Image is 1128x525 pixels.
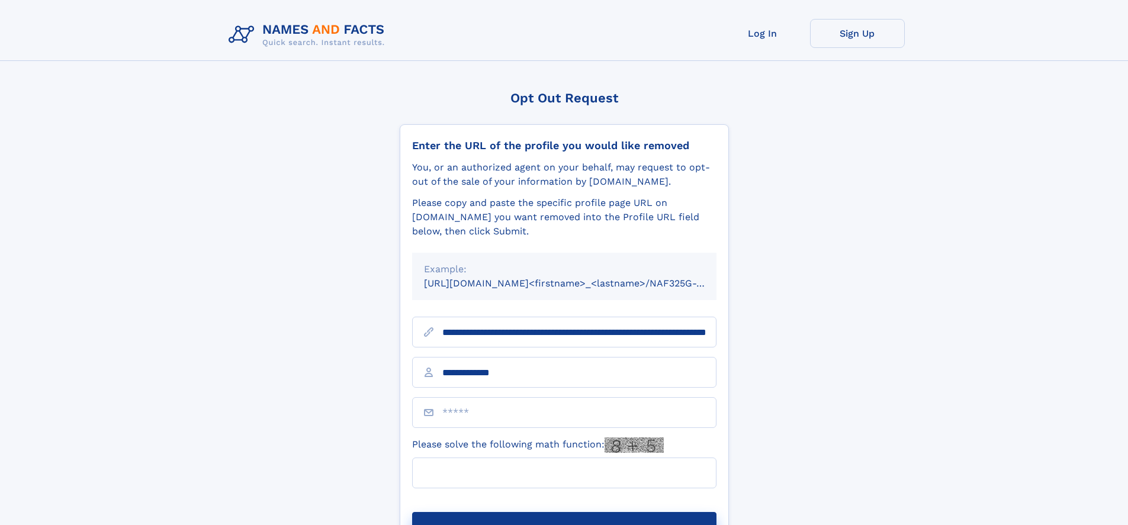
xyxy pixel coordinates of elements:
label: Please solve the following math function: [412,437,664,453]
small: [URL][DOMAIN_NAME]<firstname>_<lastname>/NAF325G-xxxxxxxx [424,278,739,289]
a: Log In [715,19,810,48]
div: Opt Out Request [400,91,729,105]
a: Sign Up [810,19,905,48]
div: You, or an authorized agent on your behalf, may request to opt-out of the sale of your informatio... [412,160,716,189]
div: Example: [424,262,705,276]
img: Logo Names and Facts [224,19,394,51]
div: Please copy and paste the specific profile page URL on [DOMAIN_NAME] you want removed into the Pr... [412,196,716,239]
div: Enter the URL of the profile you would like removed [412,139,716,152]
